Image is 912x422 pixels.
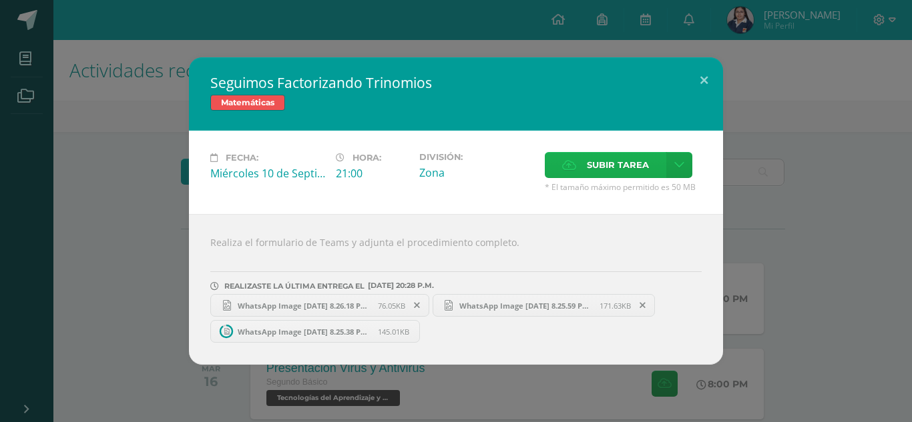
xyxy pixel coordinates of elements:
[336,166,409,181] div: 21:00
[210,320,420,343] a: WhatsApp Image 2025-09-10 at 8.25.38 PM.jpeg
[419,165,534,180] div: Zona
[545,181,702,193] span: * El tamaño máximo permitido es 50 MB
[419,152,534,162] label: División:
[210,166,325,181] div: Miércoles 10 de Septiembre
[210,95,285,111] span: Matemáticas
[378,301,405,311] span: 76.05KB
[587,153,649,177] span: Subir tarea
[226,153,258,163] span: Fecha:
[224,281,365,291] span: REALIZASTE LA ÚLTIMA ENTREGA EL
[231,301,378,311] span: WhatsApp Image [DATE] 8.26.18 PM.jpeg
[632,298,654,313] span: Remover entrega
[433,294,656,317] a: WhatsApp Image [DATE] 8.25.59 PM.jpeg 171.63KB
[189,214,723,365] div: Realiza el formulario de Teams y adjunta el procedimiento completo.
[685,57,723,103] button: Close (Esc)
[210,73,702,92] h2: Seguimos Factorizando Trinomios
[231,327,378,337] span: WhatsApp Image [DATE] 8.25.38 PM.jpeg
[378,327,409,337] span: 145.01KB
[406,298,429,313] span: Remover entrega
[453,301,600,311] span: WhatsApp Image [DATE] 8.25.59 PM.jpeg
[210,294,429,317] a: WhatsApp Image [DATE] 8.26.18 PM.jpeg 76.05KB
[600,301,631,311] span: 171.63KB
[353,153,381,163] span: Hora:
